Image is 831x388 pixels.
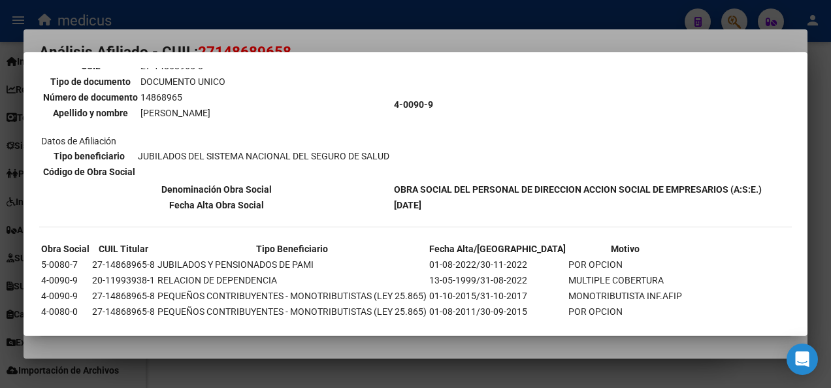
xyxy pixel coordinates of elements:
th: Fecha Alta/[GEOGRAPHIC_DATA] [429,242,566,256]
td: 27-14868965-8 [91,289,155,303]
b: 4-0090-9 [394,99,433,110]
th: Tipo de documento [42,74,138,89]
td: POR OPCION [568,257,683,272]
div: Open Intercom Messenger [787,344,818,375]
th: Denominación Obra Social [41,182,392,197]
th: Obra Social [41,242,90,256]
td: 4-0090-9 [41,273,90,287]
td: 4-0080-0 [41,304,90,319]
th: CUIL Titular [91,242,155,256]
th: Número de documento [42,90,138,105]
td: 01-10-2015/31-10-2017 [429,289,566,303]
td: [PERSON_NAME] [140,106,226,120]
td: 13-05-1999/31-08-2022 [429,273,566,287]
td: RELACION DE DEPENDENCIA [157,273,427,287]
td: Datos personales Datos de Afiliación [41,28,392,181]
td: DOCUMENTO UNICO [140,74,226,89]
td: 27-14868965-8 [91,257,155,272]
b: [DATE] [394,200,421,210]
th: Motivo [568,242,683,256]
th: Tipo beneficiario [42,149,136,163]
td: 4-0090-9 [41,289,90,303]
td: PEQUEÑOS CONTRIBUYENTES - MONOTRIBUTISTAS (LEY 25.865) [157,289,427,303]
th: Apellido y nombre [42,106,138,120]
td: PEQUEÑOS CONTRIBUYENTES - MONOTRIBUTISTAS (LEY 25.865) [157,304,427,319]
td: 14868965 [140,90,226,105]
td: POR OPCION [568,304,683,319]
td: 20-11993938-1 [91,273,155,287]
th: Código de Obra Social [42,165,136,179]
th: Fecha Alta Obra Social [41,198,392,212]
td: 5-0080-7 [41,257,90,272]
td: 27-14868965-8 [91,304,155,319]
th: Tipo Beneficiario [157,242,427,256]
td: JUBILADOS DEL SISTEMA NACIONAL DEL SEGURO DE SALUD [137,149,390,163]
b: OBRA SOCIAL DEL PERSONAL DE DIRECCION ACCION SOCIAL DE EMPRESARIOS (A:S:E.) [394,184,762,195]
td: 01-08-2011/30-09-2015 [429,304,566,319]
td: MONOTRIBUTISTA INF.AFIP [568,289,683,303]
td: 01-08-2022/30-11-2022 [429,257,566,272]
td: JUBILADOS Y PENSIONADOS DE PAMI [157,257,427,272]
td: MULTIPLE COBERTURA [568,273,683,287]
